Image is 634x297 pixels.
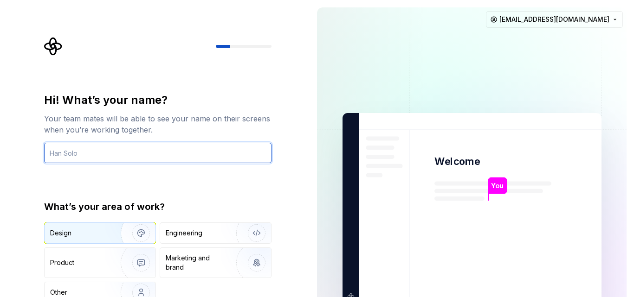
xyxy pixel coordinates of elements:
div: Product [50,258,74,267]
p: Welcome [434,155,480,168]
div: Your team mates will be able to see your name on their screens when you’re working together. [44,113,272,135]
div: Other [50,288,67,297]
div: What’s your area of work? [44,200,272,213]
input: Han Solo [44,143,272,163]
p: You [491,181,504,191]
span: [EMAIL_ADDRESS][DOMAIN_NAME] [499,15,609,24]
div: Design [50,228,71,238]
svg: Supernova Logo [44,37,63,56]
div: Engineering [166,228,202,238]
button: [EMAIL_ADDRESS][DOMAIN_NAME] [486,11,623,28]
div: Marketing and brand [166,253,228,272]
div: Hi! What’s your name? [44,93,272,107]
